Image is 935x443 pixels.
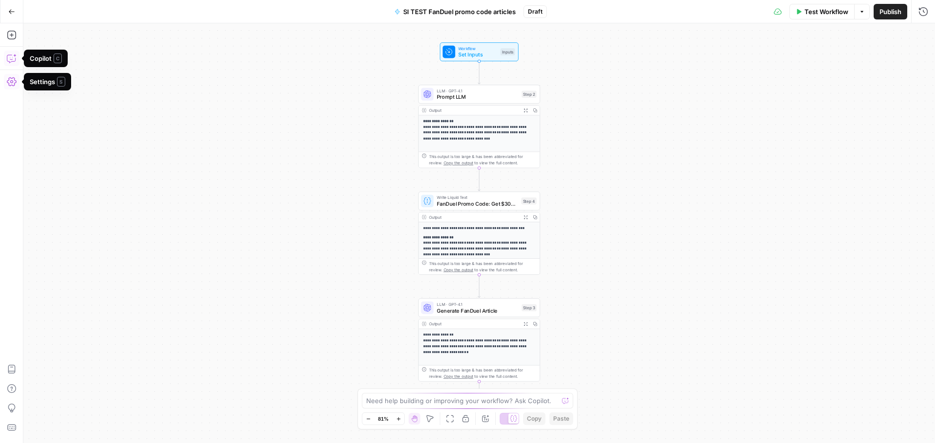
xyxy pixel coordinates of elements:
span: Copy the output [444,160,473,165]
div: Output [429,320,519,327]
button: Publish [874,4,907,19]
span: Generate FanDuel Article [437,306,519,314]
span: SI TEST FanDuel promo code articles [403,7,516,17]
span: Copy the output [444,267,473,272]
div: Output [429,107,519,113]
g: Edge from step_4 to step_3 [478,275,481,298]
button: SI TEST FanDuel promo code articles [389,4,522,19]
span: FanDuel Promo Code: Get $300 Bonus for {{ event_title }} [437,200,518,208]
span: LLM · GPT-4.1 [437,88,519,94]
div: WorkflowSet InputsInputs [418,42,540,61]
g: Edge from step_2 to step_4 [478,168,481,191]
div: Inputs [501,48,515,55]
div: Settings [30,77,65,87]
div: Step 3 [522,304,537,312]
span: Copy [527,414,542,423]
span: C [54,53,62,63]
span: Write Liquid Text [437,195,518,201]
div: This output is too large & has been abbreviated for review. to view the full content. [429,367,537,380]
div: This output is too large & has been abbreviated for review. to view the full content. [429,260,537,273]
span: Paste [553,414,569,423]
div: Step 2 [522,91,537,98]
div: Step 4 [521,197,536,205]
g: Edge from start to step_2 [478,61,481,84]
span: S [57,77,65,87]
span: Publish [879,7,901,17]
span: LLM · GPT-4.1 [437,301,519,307]
div: This output is too large & has been abbreviated for review. to view the full content. [429,154,537,166]
span: Prompt LLM [437,93,519,101]
div: Output [429,214,519,220]
span: Set Inputs [458,51,497,58]
span: Test Workflow [804,7,848,17]
div: Write Liquid TextFanDuel Promo Code: Get $300 Bonus for {{ event_title }}Step 4Output**** **** **... [418,192,540,275]
span: Copy the output [444,374,473,379]
button: Paste [549,412,573,425]
button: Copy [523,412,545,425]
span: 81% [378,415,389,423]
button: Test Workflow [789,4,854,19]
span: Draft [528,7,542,16]
span: Workflow [458,45,497,52]
div: Copilot [30,53,62,63]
